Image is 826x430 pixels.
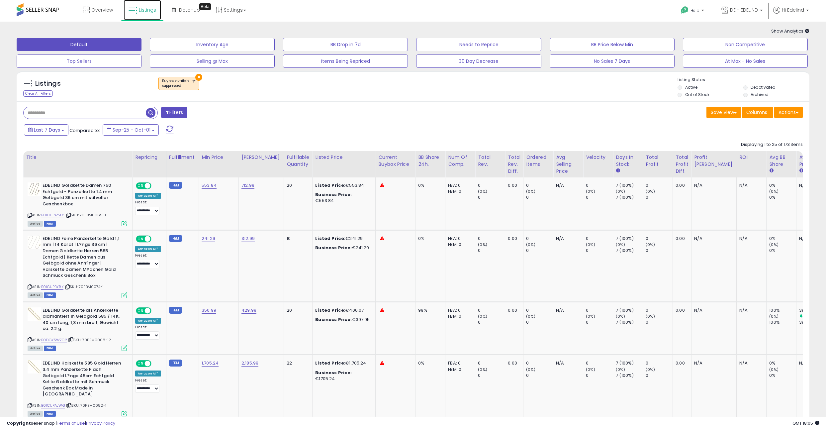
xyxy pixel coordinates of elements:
[526,182,553,188] div: 0
[448,313,470,319] div: FBM: 0
[769,154,793,168] div: Avg BB Share
[586,307,613,313] div: 0
[556,236,578,242] div: N/A
[685,92,709,97] label: Out of Stock
[28,221,43,227] span: All listings currently available for purchase on Amazon
[526,307,553,313] div: 0
[478,248,505,254] div: 0
[742,107,773,118] button: Columns
[44,221,56,227] span: FBM
[550,38,675,51] button: BB Price Below Min
[315,307,345,313] b: Listed Price:
[694,236,731,242] div: N/A
[135,371,161,376] div: Amazon AI *
[315,182,370,188] div: €553.84
[161,107,187,118] button: Filters
[586,373,613,378] div: 0
[315,360,370,366] div: €1,705.24
[676,360,686,366] div: 0.00
[478,242,487,247] small: (0%)
[694,154,734,168] div: Profit [PERSON_NAME]
[769,194,796,200] div: 0%
[556,307,578,313] div: N/A
[769,189,779,194] small: (0%)
[799,319,826,325] div: 388.28
[315,245,370,251] div: €241.29
[315,360,345,366] b: Listed Price:
[586,194,613,200] div: 0
[799,182,821,188] div: N/A
[43,182,123,209] b: EDELIND Goldkette Damen 750 Echtgold - Panzerkette 1.4 mm Gelbgold 36 cm mit stilvoller Geschenkbox
[681,6,689,14] i: Get Help
[135,193,161,199] div: Amazon AI *
[739,307,761,313] div: N/A
[41,284,63,290] a: B01CUPBYRK
[162,83,196,88] div: suppressed
[69,127,100,134] span: Compared to:
[478,154,502,168] div: Total Rev.
[694,182,731,188] div: N/A
[478,360,505,366] div: 0
[526,367,535,372] small: (0%)
[28,360,41,374] img: 41uIJLW+vGL._SL40_.jpg
[41,212,64,218] a: B01CUPAYA8
[202,307,216,314] a: 350.99
[169,307,182,314] small: FBM
[28,346,43,351] span: All listings currently available for purchase on Amazon
[526,314,535,319] small: (0%)
[782,7,804,13] span: Hi Edelind
[150,308,161,313] span: OFF
[478,307,505,313] div: 0
[195,74,202,81] button: ×
[64,284,104,289] span: | SKU: 70FBM0074-1
[478,236,505,242] div: 0
[586,367,595,372] small: (0%)
[676,307,686,313] div: 0.00
[287,154,310,168] div: Fulfillable Quantity
[416,38,541,51] button: Needs to Reprice
[315,191,352,198] b: Business Price:
[769,236,796,242] div: 0%
[556,182,578,188] div: N/A
[68,337,111,343] span: | SKU: 70FBM0008-12
[526,242,535,247] small: (0%)
[43,236,123,280] b: EDELIND Feine Panzerkette Gold 1,1 mm | 14 Karat | L?nge 36 cm | Damen Goldkette Herren 585 Echtg...
[646,189,655,194] small: (0%)
[739,182,761,188] div: N/A
[508,307,518,313] div: 0.00
[66,403,106,408] span: | SKU: 70FBM0082-1
[586,248,613,254] div: 0
[526,236,553,242] div: 0
[103,124,159,136] button: Sep-25 - Oct-01
[448,236,470,242] div: FBA: 0
[676,154,688,175] div: Total Profit Diff.
[179,7,200,13] span: DataHub
[646,367,655,372] small: (0%)
[646,182,673,188] div: 0
[478,314,487,319] small: (0%)
[448,360,470,366] div: FBA: 0
[646,314,655,319] small: (0%)
[418,182,440,188] div: 0%
[169,235,182,242] small: FBM
[646,307,673,313] div: 0
[616,367,625,372] small: (0%)
[508,236,518,242] div: 0.00
[41,337,67,343] a: B0DGY5W7C2
[283,38,408,51] button: BB Drop in 7d
[799,236,821,242] div: N/A
[41,403,65,408] a: B01CUPAJWG
[113,127,150,133] span: Sep-25 - Oct-01
[287,307,307,313] div: 20
[28,292,43,298] span: All listings currently available for purchase on Amazon
[526,248,553,254] div: 0
[135,253,161,268] div: Preset:
[478,319,505,325] div: 0
[508,182,518,188] div: 0.00
[616,319,643,325] div: 7 (100%)
[315,182,345,188] b: Listed Price:
[315,235,345,242] b: Listed Price:
[586,314,595,319] small: (0%)
[150,38,275,51] button: Inventory Age
[646,154,670,168] div: Total Profit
